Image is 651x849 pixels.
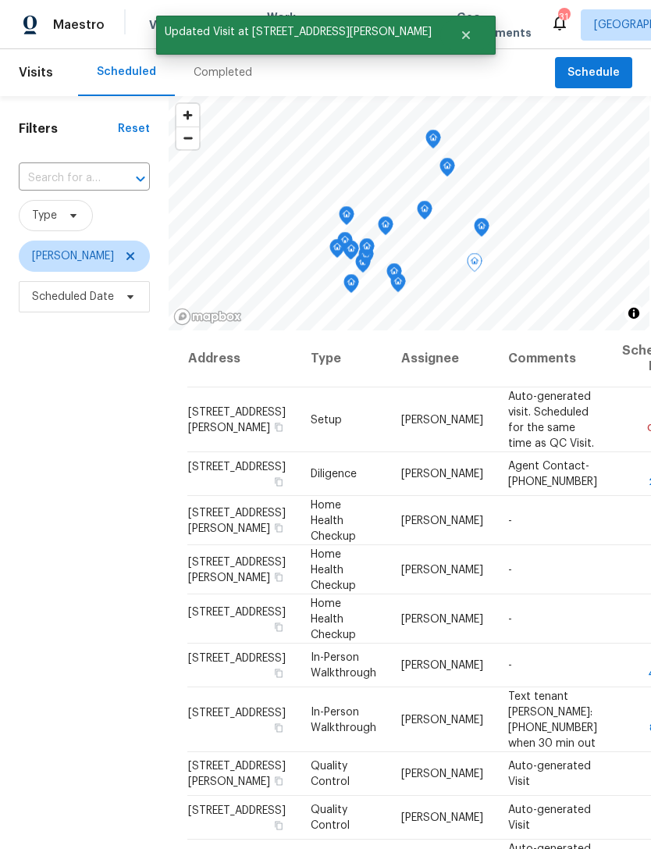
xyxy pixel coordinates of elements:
span: [PERSON_NAME] [401,564,483,575]
button: Copy Address [272,774,286,788]
div: Map marker [355,254,371,278]
button: Copy Address [272,475,286,489]
span: - [508,613,512,624]
div: Map marker [386,263,402,287]
button: Copy Address [272,720,286,734]
button: Copy Address [272,666,286,680]
span: In-Person Walkthrough [311,706,376,733]
span: Work Orders [267,9,307,41]
span: Home Health Checkup [311,598,356,640]
th: Address [187,330,298,387]
th: Assignee [389,330,496,387]
span: Geo Assignments [457,9,532,41]
span: Type [32,208,57,223]
div: Map marker [467,253,482,277]
div: Map marker [343,274,359,298]
span: Toggle attribution [629,305,639,322]
span: [PERSON_NAME] [401,414,483,425]
span: Schedule [567,63,620,83]
div: Map marker [358,246,374,270]
div: Scheduled [97,64,156,80]
span: - [508,564,512,575]
div: Map marker [343,241,359,265]
button: Copy Address [272,419,286,433]
span: [PERSON_NAME] [401,769,483,779]
span: Zoom out [176,127,199,149]
button: Open [130,168,151,190]
div: Map marker [425,130,441,154]
button: Toggle attribution [624,304,643,323]
span: [PERSON_NAME] [401,660,483,671]
span: Maestro [53,17,105,33]
span: Auto-generated Visit [508,804,591,831]
span: Updated Visit at [STREET_ADDRESS][PERSON_NAME] [156,16,440,48]
span: [PERSON_NAME] [401,469,483,480]
span: [PERSON_NAME] [401,515,483,526]
span: Auto-generated Visit [508,761,591,787]
span: [PERSON_NAME] [401,714,483,725]
span: Quality Control [311,761,350,787]
div: Map marker [439,158,455,182]
div: Map marker [474,218,489,242]
span: [STREET_ADDRESS] [188,653,286,664]
h1: Filters [19,121,118,137]
span: [STREET_ADDRESS][PERSON_NAME] [188,761,286,787]
span: Text tenant [PERSON_NAME]: [PHONE_NUMBER] when 30 min out [508,690,597,748]
span: [STREET_ADDRESS][PERSON_NAME] [188,406,286,433]
span: Agent Contact- [PHONE_NUMBER] [508,461,597,487]
span: Visits [19,55,53,90]
th: Type [298,330,389,387]
span: In-Person Walkthrough [311,652,376,679]
span: [STREET_ADDRESS] [188,805,286,816]
span: Home Health Checkup [311,548,356,590]
span: [STREET_ADDRESS] [188,462,286,473]
span: Diligence [311,469,357,480]
button: Copy Address [272,619,286,633]
span: [STREET_ADDRESS] [188,707,286,718]
button: Copy Address [272,819,286,833]
span: [PERSON_NAME] [401,812,483,823]
div: Map marker [359,238,375,262]
input: Search for an address... [19,166,106,191]
span: - [508,515,512,526]
div: 31 [558,9,569,25]
span: Scheduled Date [32,289,114,305]
div: Map marker [417,201,432,225]
span: [PERSON_NAME] [401,613,483,624]
div: Map marker [329,239,345,263]
button: Zoom in [176,104,199,127]
div: Map marker [378,216,393,241]
span: Visits [149,17,181,33]
button: Schedule [555,57,632,89]
span: Auto-generated visit. Scheduled for the same time as QC Visit. [508,391,594,448]
span: [STREET_ADDRESS][PERSON_NAME] [188,556,286,583]
button: Zoom out [176,127,199,149]
div: Map marker [339,206,354,230]
button: Copy Address [272,569,286,583]
div: Map marker [390,273,406,298]
span: Quality Control [311,804,350,831]
span: Setup [311,414,342,425]
canvas: Map [169,96,649,330]
div: Map marker [337,232,353,256]
a: Mapbox homepage [173,308,242,326]
button: Copy Address [272,520,286,534]
span: [STREET_ADDRESS][PERSON_NAME] [188,507,286,533]
span: Home Health Checkup [311,499,356,541]
div: Reset [118,121,150,137]
div: Completed [194,65,252,80]
span: - [508,660,512,671]
button: Close [440,20,492,51]
th: Comments [496,330,610,387]
span: [STREET_ADDRESS] [188,606,286,617]
span: [PERSON_NAME] [32,248,114,264]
